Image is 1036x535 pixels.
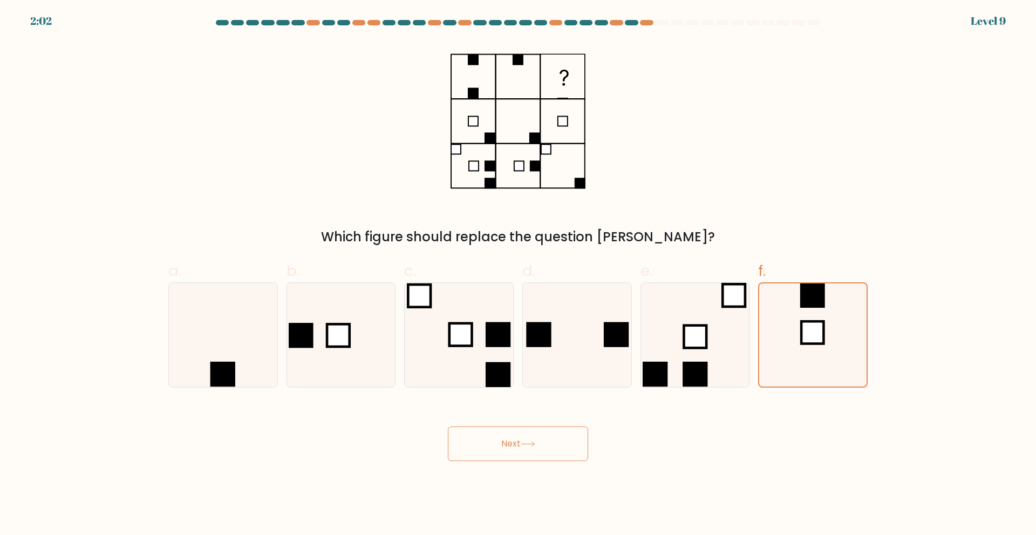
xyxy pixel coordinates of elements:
[175,227,861,247] div: Which figure should replace the question [PERSON_NAME]?
[758,260,766,281] span: f.
[448,426,588,461] button: Next
[522,260,535,281] span: d.
[971,13,1006,29] div: Level 9
[168,260,181,281] span: a.
[404,260,416,281] span: c.
[287,260,299,281] span: b.
[30,13,52,29] div: 2:02
[640,260,652,281] span: e.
